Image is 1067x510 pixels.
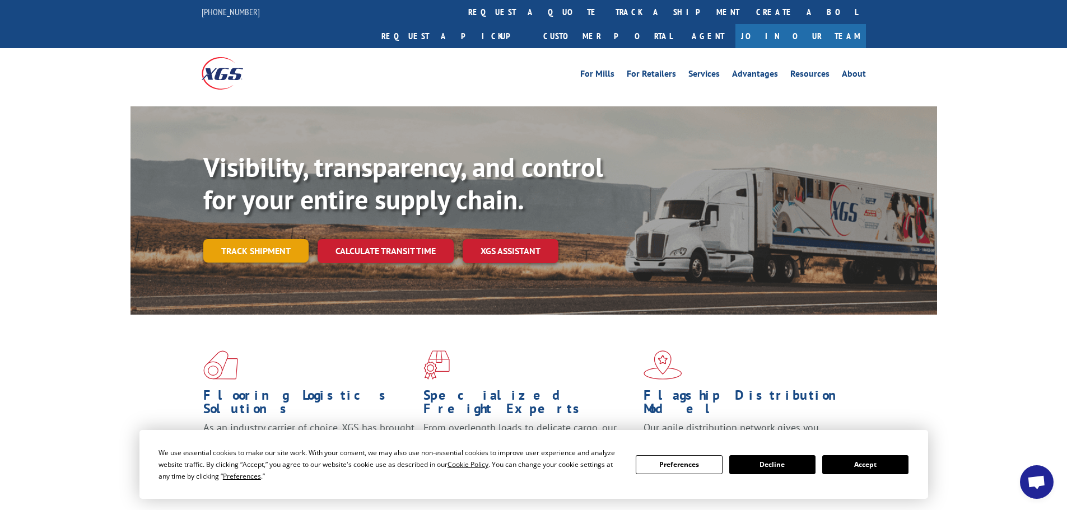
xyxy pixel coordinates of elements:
span: Cookie Policy [448,460,488,469]
a: Customer Portal [535,24,681,48]
span: Preferences [223,471,261,481]
a: Resources [790,69,830,82]
a: For Mills [580,69,614,82]
a: Request a pickup [373,24,535,48]
span: Our agile distribution network gives you nationwide inventory management on demand. [644,421,850,447]
div: Cookie Consent Prompt [139,430,928,499]
a: Join Our Team [735,24,866,48]
a: XGS ASSISTANT [463,239,558,263]
a: Agent [681,24,735,48]
a: Advantages [732,69,778,82]
h1: Flooring Logistics Solutions [203,389,415,421]
a: Services [688,69,720,82]
a: About [842,69,866,82]
a: For Retailers [627,69,676,82]
p: From overlength loads to delicate cargo, our experienced staff knows the best way to move your fr... [423,421,635,471]
div: We use essential cookies to make our site work. With your consent, we may also use non-essential ... [159,447,622,482]
a: Track shipment [203,239,309,263]
img: xgs-icon-total-supply-chain-intelligence-red [203,350,238,380]
h1: Flagship Distribution Model [644,389,855,421]
div: Open chat [1020,465,1054,499]
a: [PHONE_NUMBER] [202,6,260,17]
img: xgs-icon-focused-on-flooring-red [423,350,450,380]
img: xgs-icon-flagship-distribution-model-red [644,350,682,380]
span: As an industry carrier of choice, XGS has brought innovation and dedication to flooring logistics... [203,421,414,461]
button: Decline [729,455,816,474]
b: Visibility, transparency, and control for your entire supply chain. [203,149,603,217]
h1: Specialized Freight Experts [423,389,635,421]
button: Preferences [636,455,722,474]
button: Accept [822,455,908,474]
a: Calculate transit time [318,239,454,263]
